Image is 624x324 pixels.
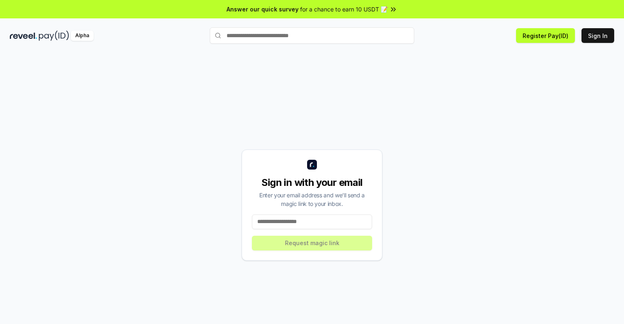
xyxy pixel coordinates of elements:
img: pay_id [39,31,69,41]
img: reveel_dark [10,31,37,41]
button: Register Pay(ID) [516,28,575,43]
span: for a chance to earn 10 USDT 📝 [300,5,388,13]
button: Sign In [581,28,614,43]
div: Sign in with your email [252,176,372,189]
img: logo_small [307,160,317,170]
div: Alpha [71,31,94,41]
div: Enter your email address and we’ll send a magic link to your inbox. [252,191,372,208]
span: Answer our quick survey [227,5,299,13]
